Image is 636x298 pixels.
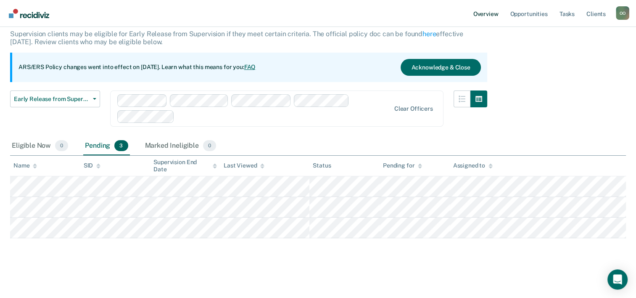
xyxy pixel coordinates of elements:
[83,137,129,155] div: Pending3
[224,162,264,169] div: Last Viewed
[14,96,90,103] span: Early Release from Supervision
[383,162,422,169] div: Pending for
[401,59,480,76] button: Acknowledge & Close
[143,137,218,155] div: Marked Ineligible0
[422,30,436,38] a: here
[55,140,68,151] span: 0
[13,162,37,169] div: Name
[607,269,628,290] div: Open Intercom Messenger
[10,90,100,107] button: Early Release from Supervision
[313,162,331,169] div: Status
[394,105,433,112] div: Clear officers
[18,63,256,72] p: ARS/ERS Policy changes went into effect on [DATE]. Learn what this means for you:
[616,6,629,20] button: Profile dropdown button
[114,140,128,151] span: 3
[84,162,101,169] div: SID
[453,162,493,169] div: Assigned to
[203,140,216,151] span: 0
[10,137,70,155] div: Eligible Now0
[9,9,49,18] img: Recidiviz
[244,64,256,70] a: FAQ
[616,6,629,20] div: O O
[153,159,217,173] div: Supervision End Date
[10,30,463,46] p: Supervision clients may be eligible for Early Release from Supervision if they meet certain crite...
